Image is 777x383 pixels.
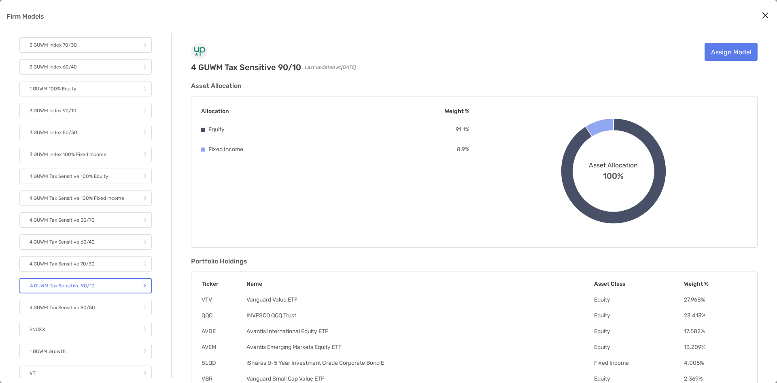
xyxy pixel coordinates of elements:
td: 23.413 % [684,312,747,319]
a: 4 GUWM Tax Sensitive 60/40 [19,234,152,250]
td: 27.968 % [684,296,747,304]
h3: Portfolio Holdings [191,257,758,265]
span: Last updated at [DATE] [304,64,356,70]
img: Company Logo [191,43,207,59]
p: VT [30,368,36,379]
span: Asset Allocation [589,161,638,169]
p: 4 GUWM Tax Sensitive 100% Fixed Income [30,193,124,203]
a: SNOXX [19,322,152,337]
p: 4 GUWM Tax Sensitive 50/50 [30,303,95,313]
p: 3 GUWM Index 100% Fixed Income [30,150,106,160]
p: 91.1 % [456,124,469,135]
p: 4 GUWM Tax Sensitive 60/40 [30,237,95,247]
p: Fixed Income [208,144,243,154]
td: 17.582 % [684,327,747,335]
th: Weight % [684,280,747,288]
td: Equity [594,327,683,335]
a: 4 GUWM Tax Sensitive 30/70 [19,212,152,228]
td: AVEM [201,343,246,351]
p: Allocation [201,106,229,116]
p: Weight % [445,106,469,116]
td: 4.005 % [684,359,747,367]
td: Equity [594,296,683,304]
td: iShares 0-5 Year Investment Grade Corporate Bond E [246,359,594,367]
p: 3 GUWM Index 50/50 [30,128,77,138]
td: VBR [201,375,246,383]
a: 4 GUWM Tax Sensitive 70/30 [19,256,152,272]
th: Name [246,280,594,288]
td: VTV [201,296,246,304]
a: 4 GUWM Tax Sensitive 100% Fixed Income [19,190,152,206]
p: 4 GUWM Tax Sensitive 70/30 [30,259,95,269]
p: SNOXX [30,325,45,335]
a: 4 GUWM Tax Sensitive 90/10 [19,278,152,293]
h3: Asset Allocation [191,82,758,90]
td: QQQ [201,312,246,319]
button: Close modal [759,10,771,22]
td: 13.209 % [684,343,747,351]
h2: 4 GUWM Tax Sensitive 90/10 [191,62,301,72]
td: Avantis International Equity ETF [246,327,594,335]
a: 1 GUWM 100% Equity [19,81,152,96]
td: 2.369 % [684,375,747,383]
a: 3 GUWM Index 70/30 [19,37,152,53]
td: Equity [594,312,683,319]
td: Avantis Emerging Markets Equity ETF [246,343,594,351]
td: SLQD [201,359,246,367]
a: 3 GUWM Index 50/50 [19,125,152,140]
p: 4 GUWM Tax Sensitive 30/70 [30,215,95,225]
td: INVESCO QQQ Trust [246,312,594,319]
th: Asset Class [594,280,683,288]
p: Equity [208,124,225,135]
p: 4 GUWM Tax Sensitive 90/10 [30,281,95,291]
a: VT [19,366,152,381]
p: Firm Models [6,11,44,21]
td: Fixed Income [594,359,683,367]
p: 3 GUWM Index 70/30 [30,40,77,50]
a: 1 GUWM Growth [19,344,152,359]
a: 3 GUWM Index 90/10 [19,103,152,118]
td: Equity [594,343,683,351]
td: Vanguard Value ETF [246,296,594,304]
p: 1 GUWM 100% Equity [30,84,76,94]
td: AVDE [201,327,246,335]
p: 1 GUWM Growth [30,347,66,357]
a: 4 GUWM Tax Sensitive 100% Equity [19,169,152,184]
p: 3 GUWM Index 60/40 [30,62,77,72]
td: Equity [594,375,683,383]
th: Ticker [201,280,246,288]
a: 3 GUWM Index 100% Fixed Income [19,147,152,162]
a: Assign Model [705,43,758,61]
td: Vanguard Small Cap Value ETF [246,375,594,383]
span: 100% [603,169,624,181]
a: 4 GUWM Tax Sensitive 50/50 [19,300,152,315]
a: 3 GUWM Index 60/40 [19,59,152,75]
p: 3 GUWM Index 90/10 [30,106,76,116]
p: 4 GUWM Tax Sensitive 100% Equity [30,171,108,182]
p: 8.9 % [457,144,469,154]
